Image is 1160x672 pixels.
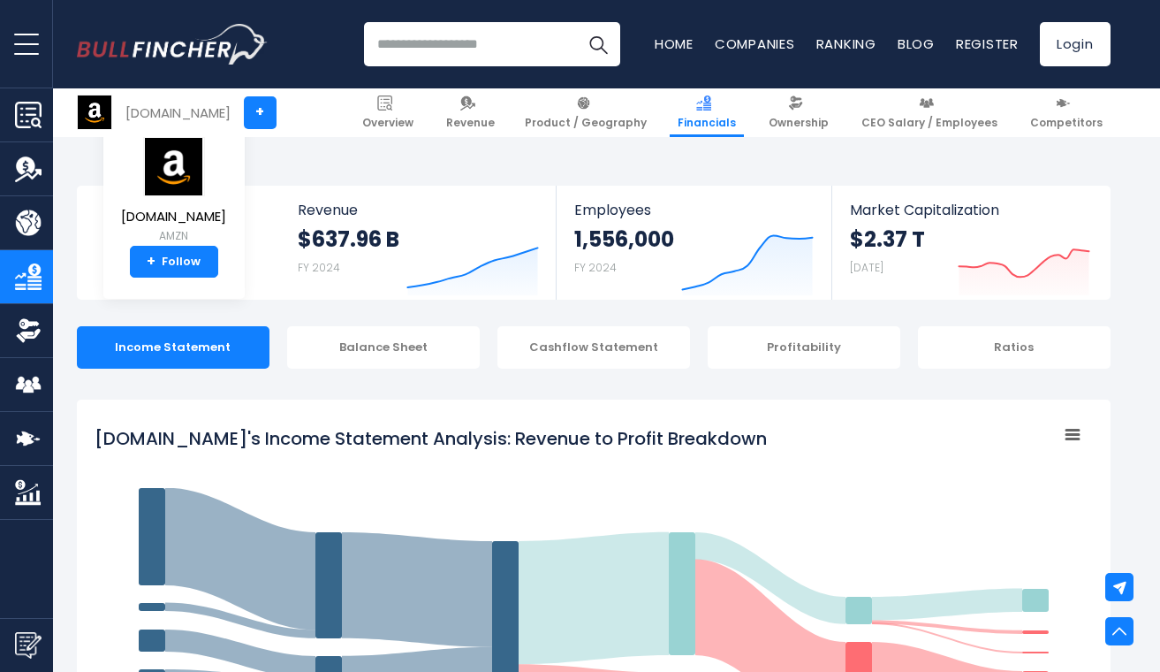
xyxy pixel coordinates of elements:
[354,88,421,137] a: Overview
[78,95,111,129] img: AMZN logo
[298,225,399,253] strong: $637.96 B
[121,210,226,225] span: [DOMAIN_NAME]
[1030,116,1103,130] span: Competitors
[497,326,690,369] div: Cashflow Statement
[670,88,744,137] a: Financials
[1022,88,1111,137] a: Competitors
[557,186,831,300] a: Employees 1,556,000 FY 2024
[832,186,1108,300] a: Market Capitalization $2.37 T [DATE]
[298,260,340,275] small: FY 2024
[280,186,557,300] a: Revenue $637.96 B FY 2024
[956,34,1019,53] a: Register
[850,225,925,253] strong: $2.37 T
[655,34,694,53] a: Home
[1040,22,1111,66] a: Login
[143,137,205,196] img: AMZN logo
[362,116,413,130] span: Overview
[850,202,1090,218] span: Market Capitalization
[15,317,42,344] img: Ownership
[77,326,269,369] div: Income Statement
[77,24,267,65] a: Go to homepage
[574,260,617,275] small: FY 2024
[816,34,876,53] a: Ranking
[287,326,480,369] div: Balance Sheet
[525,116,647,130] span: Product / Geography
[861,116,997,130] span: CEO Salary / Employees
[147,254,155,270] strong: +
[708,326,900,369] div: Profitability
[574,225,674,253] strong: 1,556,000
[298,202,539,218] span: Revenue
[918,326,1111,369] div: Ratios
[769,116,829,130] span: Ownership
[130,246,218,278] a: +Follow
[125,103,231,123] div: [DOMAIN_NAME]
[576,22,620,66] button: Search
[761,88,837,137] a: Ownership
[715,34,795,53] a: Companies
[898,34,935,53] a: Blog
[574,202,814,218] span: Employees
[244,96,277,129] a: +
[850,260,883,275] small: [DATE]
[95,426,767,451] tspan: [DOMAIN_NAME]'s Income Statement Analysis: Revenue to Profit Breakdown
[120,136,227,247] a: [DOMAIN_NAME] AMZN
[121,228,226,244] small: AMZN
[446,116,495,130] span: Revenue
[77,24,268,65] img: Bullfincher logo
[853,88,1005,137] a: CEO Salary / Employees
[678,116,736,130] span: Financials
[438,88,503,137] a: Revenue
[517,88,655,137] a: Product / Geography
